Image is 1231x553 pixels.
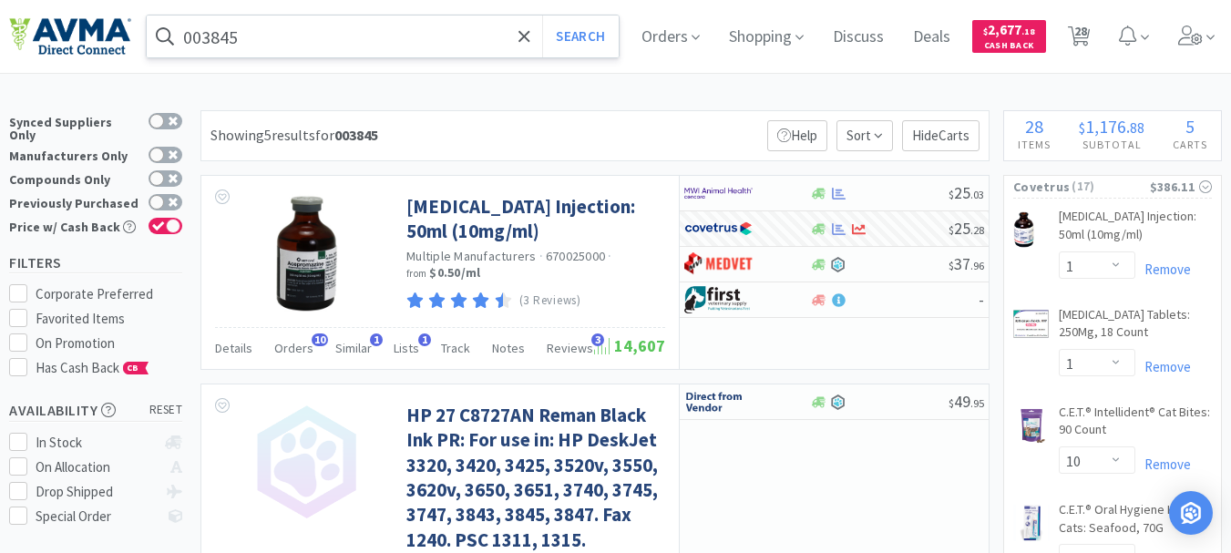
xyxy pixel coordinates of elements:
[1085,115,1126,138] span: 1,176
[684,388,753,415] img: c67096674d5b41e1bca769e75293f8dd_19.png
[492,340,525,356] span: Notes
[767,120,827,151] p: Help
[429,264,480,281] strong: $0.50 / ml
[949,182,984,203] span: 25
[36,283,183,305] div: Corporate Preferred
[274,340,313,356] span: Orders
[1059,501,1212,544] a: C.E.T.® Oral Hygiene Kit For Cats: Seafood, 70G
[684,179,753,207] img: f6b2451649754179b5b4e0c70c3f7cb0_2.png
[902,120,980,151] p: Hide Carts
[1013,177,1070,197] span: Covetrus
[1013,211,1034,248] img: 9e431b1a4d5b46ebac27e48f7fc59c86_26756.png
[684,251,753,278] img: bdd3c0f4347043b9a893056ed883a29a_120.png
[406,194,661,244] a: [MEDICAL_DATA] Injection: 50ml (10mg/ml)
[9,194,139,210] div: Previously Purchased
[149,401,183,420] span: reset
[36,481,157,503] div: Drop Shipped
[1059,404,1212,446] a: C.E.T.® Intellident® Cat Bites: 90 Count
[1025,115,1043,138] span: 28
[519,292,581,311] p: (3 Reviews)
[1013,407,1050,444] img: 618ffa3c7f954ac99383e2bf0e9468e1_393150.png
[547,340,593,356] span: Reviews
[1004,136,1065,153] h4: Items
[949,391,984,412] span: 49
[1013,505,1050,541] img: ea7ddfb31c954dfd81b525c07d1fedc5_27954.png
[684,215,753,242] img: 77fca1acd8b6420a9015268ca798ef17_1.png
[1135,358,1191,375] a: Remove
[1169,491,1213,535] div: Open Intercom Messenger
[970,396,984,410] span: . 95
[36,432,157,454] div: In Stock
[949,259,954,272] span: $
[970,259,984,272] span: . 96
[1135,456,1191,473] a: Remove
[970,223,984,237] span: . 28
[418,333,431,346] span: 1
[9,252,182,273] h5: Filters
[147,15,619,57] input: Search by item, sku, manufacturer, ingredient, size...
[1059,208,1212,251] a: [MEDICAL_DATA] Injection: 50ml (10mg/ml)
[9,113,139,141] div: Synced Suppliers Only
[36,456,157,478] div: On Allocation
[1065,118,1159,136] div: .
[983,21,1035,38] span: 2,677
[983,26,988,37] span: $
[394,340,419,356] span: Lists
[949,253,984,274] span: 37
[826,29,891,46] a: Discuss
[247,403,365,521] img: no_image.png
[441,340,470,356] span: Track
[546,248,605,264] span: 670025000
[539,248,543,264] span: ·
[1021,26,1035,37] span: . 18
[1070,178,1149,196] span: ( 17 )
[949,396,954,410] span: $
[949,218,984,239] span: 25
[36,308,183,330] div: Favorited Items
[1150,177,1212,197] div: $386.11
[9,170,139,186] div: Compounds Only
[1079,118,1085,137] span: $
[36,333,183,354] div: On Promotion
[315,126,378,144] span: for
[542,15,618,57] button: Search
[1130,118,1144,137] span: 88
[949,223,954,237] span: $
[684,286,753,313] img: 67d67680309e4a0bb49a5ff0391dcc42_6.png
[9,218,139,233] div: Price w/ Cash Back
[608,248,611,264] span: ·
[1061,31,1098,47] a: 28
[334,126,378,144] strong: 003845
[9,147,139,162] div: Manufacturers Only
[949,188,954,201] span: $
[273,194,339,312] img: 7ea95fa555fd4db888379ccf757e39dd_6341.png
[406,267,426,280] span: from
[312,333,328,346] span: 10
[370,333,383,346] span: 1
[406,248,537,264] a: Multiple Manufacturers
[1065,136,1159,153] h4: Subtotal
[1059,306,1212,349] a: [MEDICAL_DATA] Tablets: 250Mg, 18 Count
[124,363,142,374] span: CB
[210,124,378,148] div: Showing 5 results
[9,17,131,56] img: e4e33dab9f054f5782a47901c742baa9_102.png
[970,188,984,201] span: . 03
[1135,261,1191,278] a: Remove
[1185,115,1195,138] span: 5
[1158,136,1221,153] h4: Carts
[9,400,182,421] h5: Availability
[906,29,958,46] a: Deals
[591,333,604,346] span: 3
[594,335,665,356] span: 14,607
[215,340,252,356] span: Details
[36,506,157,527] div: Special Order
[1013,310,1050,339] img: 8fca823371de452e9d2ba06e68ecb8cb_386140.png
[979,289,984,310] span: -
[335,340,372,356] span: Similar
[972,12,1046,61] a: $2,677.18Cash Back
[983,41,1035,53] span: Cash Back
[36,359,149,376] span: Has Cash Back
[836,120,893,151] span: Sort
